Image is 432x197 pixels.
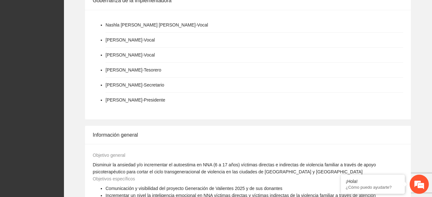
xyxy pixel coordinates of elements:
li: [PERSON_NAME] - Secretario [106,81,164,88]
li: [PERSON_NAME] - Vocal [106,51,155,58]
div: Minimizar ventana de chat en vivo [105,3,120,19]
div: Chatee con nosotros ahora [33,33,107,41]
span: Objetivo general [93,153,125,158]
span: Objetivos específicos [93,176,135,181]
div: Información general [93,126,403,144]
span: Estamos en línea. [37,63,88,127]
span: Comunicación y visibilidad del proyecto Generación de Valientes 2025 y de sus donantes [106,186,282,191]
p: ¿Cómo puedo ayudarte? [346,185,400,190]
div: ¡Hola! [346,179,400,184]
li: [PERSON_NAME] - Vocal [106,36,155,43]
li: [PERSON_NAME] - Tesorero [106,66,161,73]
li: [PERSON_NAME] - Presidente [106,96,165,103]
span: Disminuir la ansiedad y/o incrementar el autoestima en NNA (6 a 17 años) víctimas directas e indi... [93,162,376,174]
li: Nashla [PERSON_NAME] [PERSON_NAME] - Vocal [106,21,208,28]
textarea: Escriba su mensaje y pulse “Intro” [3,130,122,152]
